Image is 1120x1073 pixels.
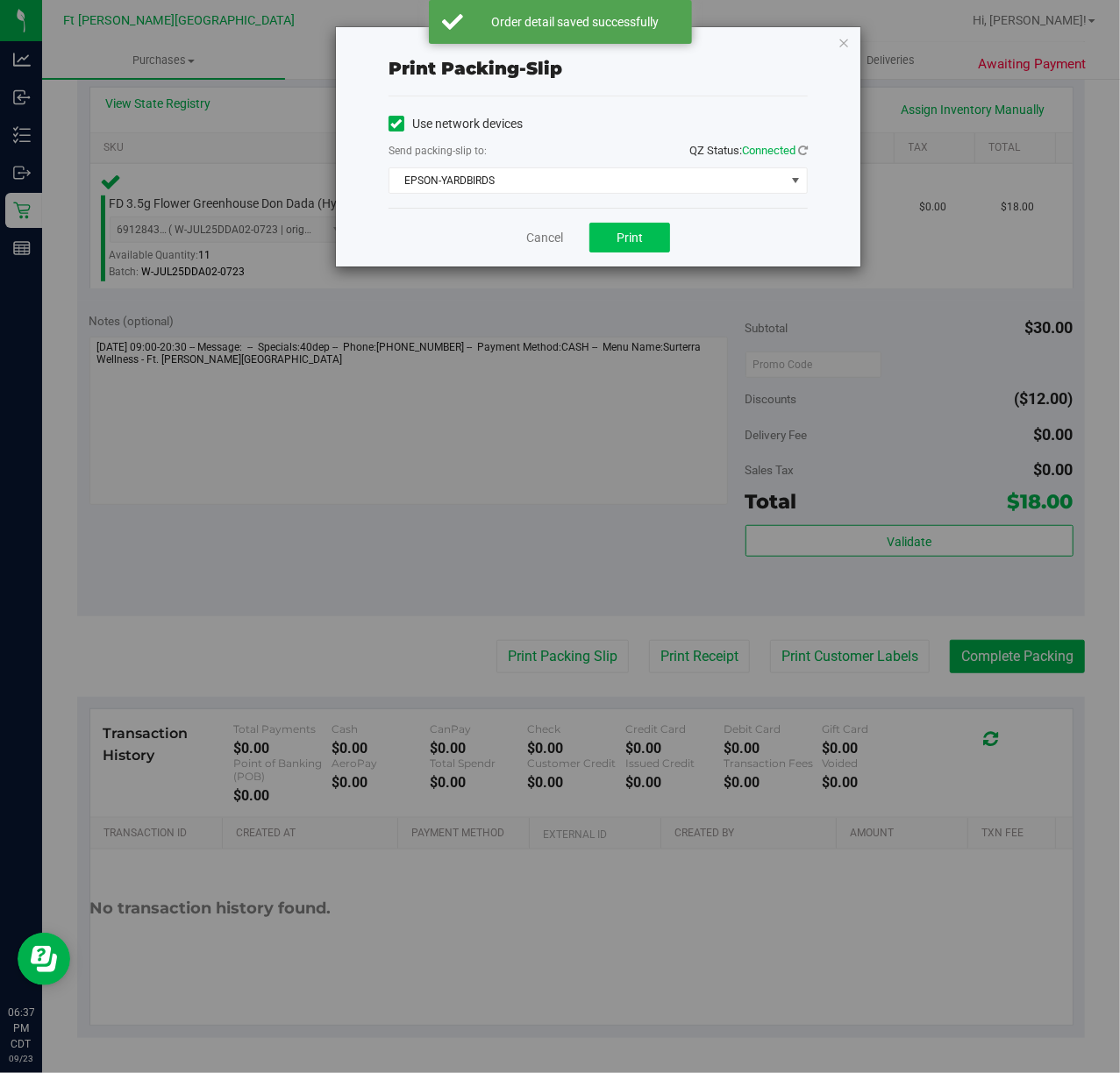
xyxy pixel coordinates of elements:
label: Use network devices [389,115,523,133]
button: Print [589,223,670,252]
span: select [785,168,807,193]
span: QZ Status: [689,144,808,157]
span: Print [617,231,643,245]
span: EPSON-YARDBIRDS [389,168,785,193]
iframe: Resource center [18,933,70,985]
div: Order detail saved successfully [473,13,679,31]
span: Connected [742,144,795,157]
span: Print packing-slip [389,58,562,79]
a: Cancel [526,229,563,247]
label: Send packing-slip to: [389,143,487,159]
